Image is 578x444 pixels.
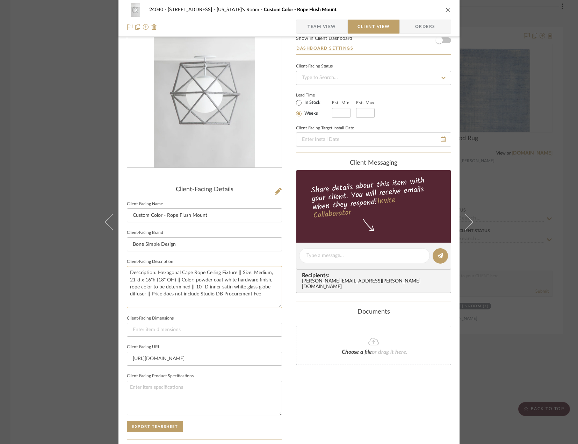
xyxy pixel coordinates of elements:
[357,20,390,34] span: Client View
[127,323,282,337] input: Enter item dimensions
[342,349,372,355] span: Choose a file
[296,98,332,118] mat-radio-group: Select item type
[296,92,332,98] label: Lead Time
[127,352,282,366] input: Enter item URL
[372,349,407,355] span: or drag it here.
[127,317,174,320] label: Client-Facing Dimensions
[302,279,448,290] div: [PERSON_NAME][EMAIL_ADDRESS][PERSON_NAME][DOMAIN_NAME]
[302,272,448,279] span: Recipients:
[296,71,451,85] input: Type to Search…
[296,65,333,68] div: Client-Facing Status
[296,127,354,130] label: Client-Facing Target Install Date
[127,260,173,264] label: Client-Facing Description
[154,16,255,168] img: 244f3b80-d092-459b-a22f-13d40566ffba_436x436.jpg
[127,345,160,349] label: Client-Facing URL
[356,100,375,105] label: Est. Max
[303,110,318,117] label: Weeks
[264,7,337,12] span: Custom Color - Rope Flush Mount
[149,7,217,12] span: 24040 - [STREET_ADDRESS]
[295,175,452,222] div: Share details about this item with your client. You will receive emails when they respond!
[127,374,194,378] label: Client-Facing Product Specifications
[445,7,451,13] button: close
[332,100,350,105] label: Est. Min
[151,24,157,30] img: Remove from project
[308,20,336,34] span: Team View
[296,133,451,146] input: Enter Install Date
[127,237,282,251] input: Enter Client-Facing Brand
[296,308,451,316] div: Documents
[127,3,144,17] img: 244f3b80-d092-459b-a22f-13d40566ffba_48x40.jpg
[127,186,282,194] div: Client-Facing Details
[127,421,183,432] button: Export Tearsheet
[296,45,354,51] button: Dashboard Settings
[127,202,163,206] label: Client-Facing Name
[127,208,282,222] input: Enter Client-Facing Item Name
[127,16,282,168] div: 0
[127,231,163,235] label: Client-Facing Brand
[296,159,451,167] div: client Messaging
[303,100,320,106] label: In Stock
[407,20,443,34] span: Orders
[217,7,264,12] span: [US_STATE]'s Room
